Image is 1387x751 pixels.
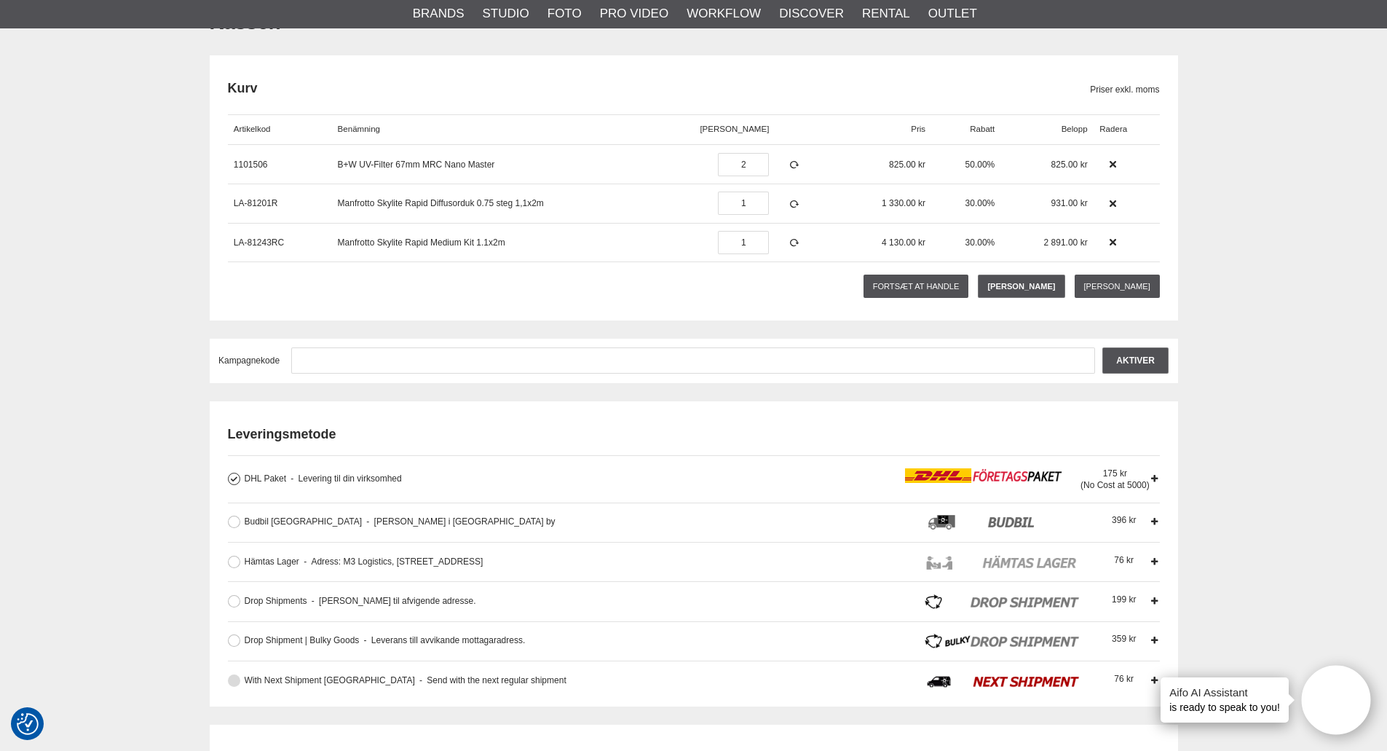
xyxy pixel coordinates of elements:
[338,198,544,208] a: Manfrotto Skylite Rapid Diffusorduk 0.75 steg 1,1x2m
[419,675,566,685] span: Send with the next regular shipment
[366,516,555,527] span: [PERSON_NAME] i [GEOGRAPHIC_DATA] by
[338,160,495,170] a: B+W UV-Filter 67mm MRC Nano Master
[1112,515,1136,525] span: 396
[905,468,1062,483] img: icon_dhlpaket_logo.png
[1099,125,1127,133] span: Radera
[923,634,1080,648] img: icon_dropshipmentsbulky_logo.png
[245,596,307,606] span: Drop Shipments
[234,237,284,248] a: LA-81243RC
[1051,160,1078,170] span: 825.00
[1080,480,1150,490] span: (No Cost at 5000)
[779,4,844,23] a: Discover
[364,635,526,645] span: Leverans till avvikande mottagaradress.
[413,4,465,23] a: Brands
[1102,347,1169,374] input: Aktiver
[1090,83,1159,96] span: Priser exkl. moms
[687,4,761,23] a: Workflow
[312,596,476,606] span: [PERSON_NAME] til afvigende adresse.
[928,4,977,23] a: Outlet
[1114,555,1134,565] span: 76
[923,594,1080,609] img: icon_dropshipments_logo.png
[1112,634,1136,644] span: 359
[234,160,268,170] a: 1101506
[1161,677,1289,723] div: is ready to speak to you!
[218,355,280,366] span: Kampagnekode
[228,425,1160,444] h2: Leveringsmetode
[882,198,916,208] span: 1 330.00
[228,79,1091,98] h2: Kurv
[1075,275,1160,298] a: [PERSON_NAME]
[911,125,925,133] span: Pris
[245,516,363,527] span: Budbil [GEOGRAPHIC_DATA]
[965,160,995,170] span: 50.00%
[1169,685,1280,700] h4: Aifo AI Assistant
[923,674,1080,688] img: icon_nextshipment_logo.png
[978,275,1066,298] a: [PERSON_NAME]
[245,675,415,685] span: With Next Shipment [GEOGRAPHIC_DATA]
[1062,125,1088,133] span: Belopp
[923,515,1080,530] img: icon_budbil_logo.png
[889,160,916,170] span: 825.00
[245,473,287,484] span: DHL Paket
[1114,674,1134,684] span: 76
[1051,198,1078,208] span: 931.00
[1112,594,1136,605] span: 199
[483,4,529,23] a: Studio
[338,125,380,133] span: Benämning
[923,555,1080,570] img: icon_lager_logo.png
[234,125,271,133] span: Artikelkod
[862,4,910,23] a: Rental
[245,557,299,567] span: Hämtas Lager
[882,237,916,248] span: 4 130.00
[291,473,401,484] span: Levering til din virksomhed
[1044,237,1078,248] span: 2 891.00
[965,198,995,208] span: 30.00%
[234,198,278,208] a: LA-81201R
[245,635,360,645] span: Drop Shipment | Bulky Goods
[1103,468,1127,479] span: 175
[17,713,39,735] img: Revisit consent button
[700,125,769,133] span: [PERSON_NAME]
[304,557,483,567] span: Adress: M3 Logistics, [STREET_ADDRESS]
[600,4,668,23] a: Pro Video
[17,711,39,737] button: Samtykkepræferencer
[864,275,968,298] a: Fortsæt at handle
[548,4,582,23] a: Foto
[965,237,995,248] span: 30.00%
[970,125,995,133] span: Rabatt
[338,237,505,248] a: Manfrotto Skylite Rapid Medium Kit 1.1x2m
